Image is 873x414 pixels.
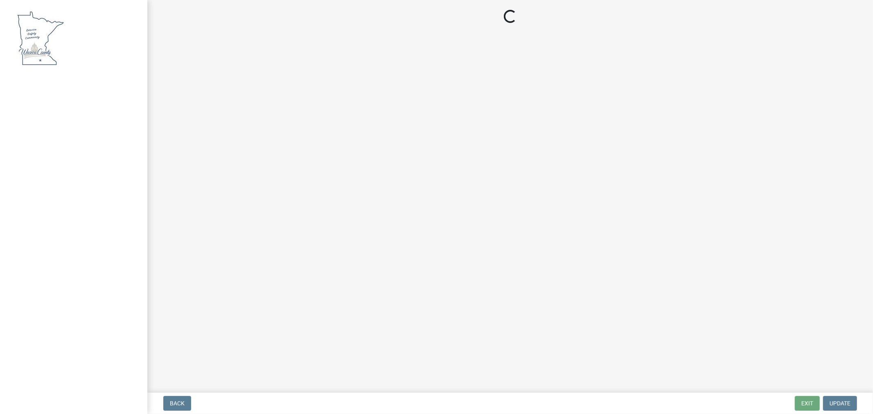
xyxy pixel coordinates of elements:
[163,396,191,411] button: Back
[823,396,857,411] button: Update
[830,400,850,407] span: Update
[16,9,65,67] img: Waseca County, Minnesota
[795,396,820,411] button: Exit
[170,400,185,407] span: Back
